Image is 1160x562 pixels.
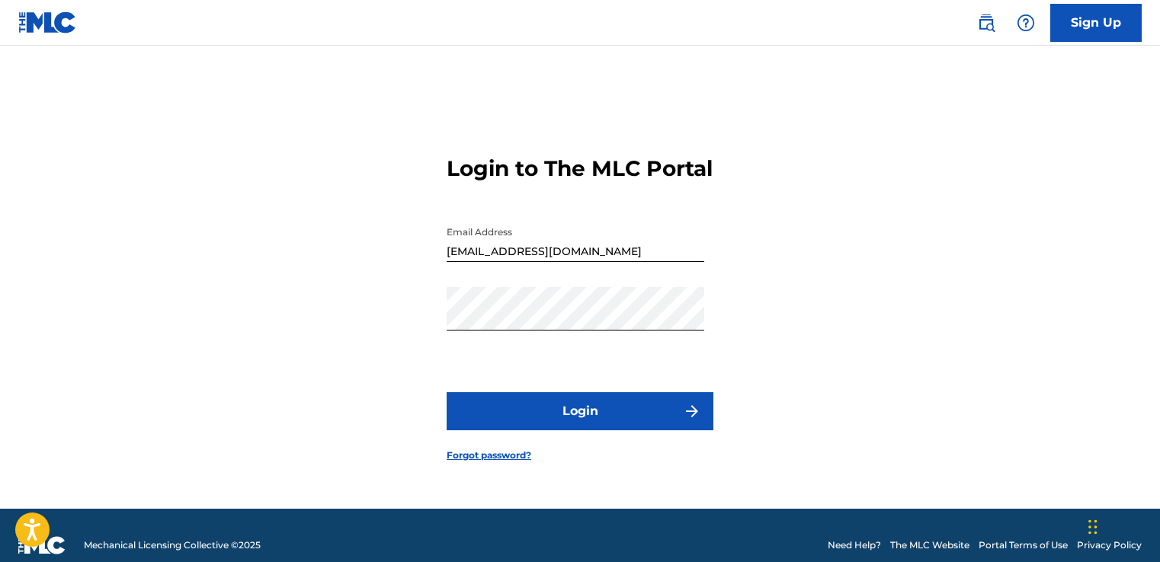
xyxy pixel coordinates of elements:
a: Need Help? [828,538,881,552]
img: f7272a7cc735f4ea7f67.svg [683,402,701,420]
img: search [977,14,995,32]
span: Mechanical Licensing Collective © 2025 [84,538,261,552]
a: Portal Terms of Use [979,538,1068,552]
iframe: Chat Widget [1084,489,1160,562]
button: Login [447,392,713,430]
a: The MLC Website [890,538,969,552]
div: Arrastrar [1088,504,1098,550]
div: Help [1011,8,1041,38]
img: MLC Logo [18,11,77,34]
a: Privacy Policy [1077,538,1142,552]
div: Widget de chat [1084,489,1160,562]
h3: Login to The MLC Portal [447,155,713,182]
img: help [1017,14,1035,32]
a: Public Search [971,8,1001,38]
a: Sign Up [1050,4,1142,42]
img: logo [18,536,66,554]
a: Forgot password? [447,449,531,462]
